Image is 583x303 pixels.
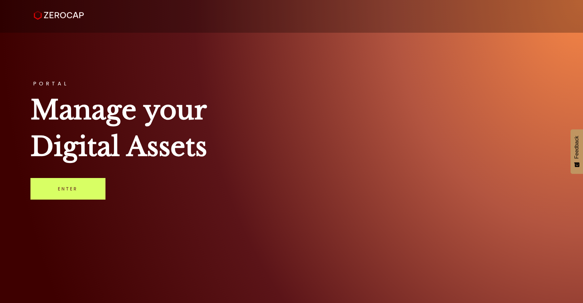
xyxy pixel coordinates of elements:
a: Enter [30,178,105,200]
h1: Manage your Digital Assets [30,92,553,165]
span: Feedback [574,136,580,159]
img: ZeroCap [34,11,84,20]
h3: PORTAL [30,81,553,86]
button: Feedback - Show survey [571,129,583,174]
